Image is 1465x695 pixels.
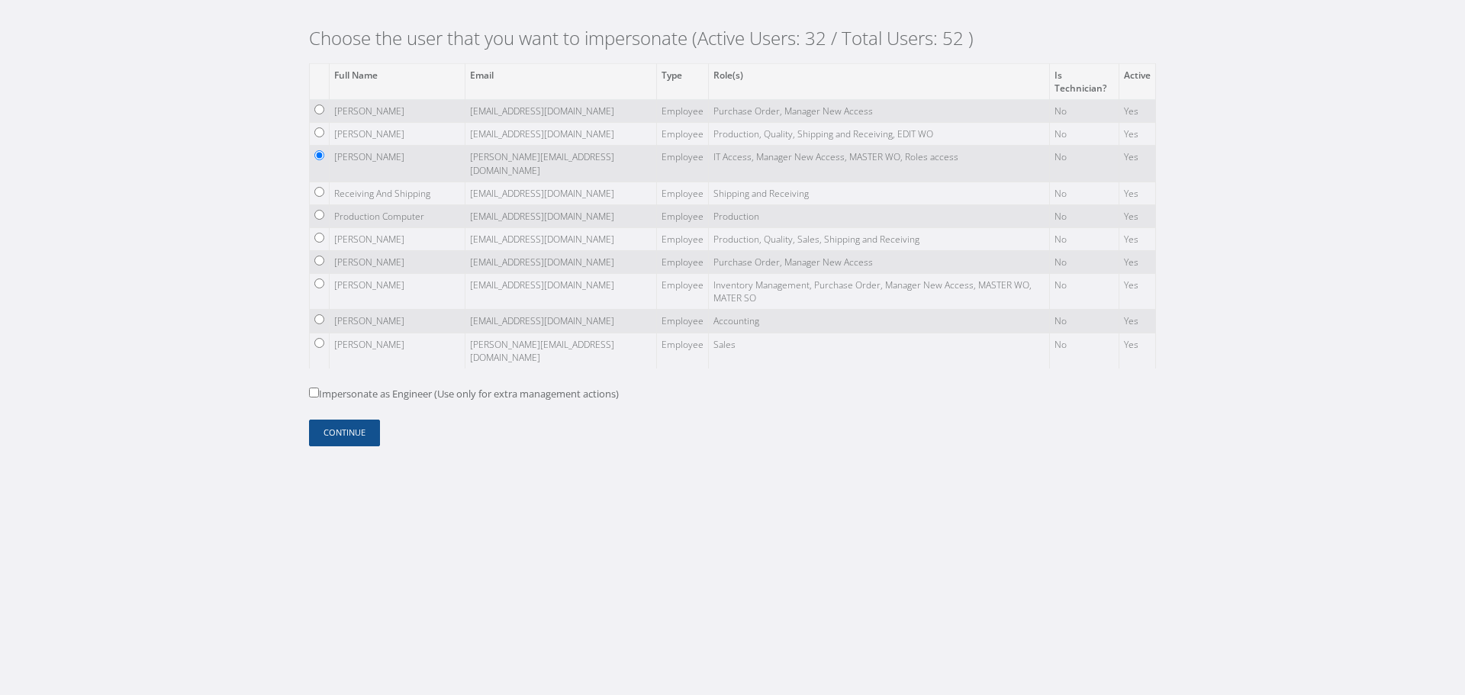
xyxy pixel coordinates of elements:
td: Employee [657,310,709,333]
td: [EMAIL_ADDRESS][DOMAIN_NAME] [465,182,657,204]
td: [EMAIL_ADDRESS][DOMAIN_NAME] [465,310,657,333]
td: Employee [657,100,709,123]
td: Yes [1119,310,1155,333]
td: Production Computer [330,204,465,227]
td: [PERSON_NAME] [330,100,465,123]
td: Employee [657,146,709,182]
input: Impersonate as Engineer (Use only for extra management actions) [309,388,319,397]
td: No [1049,204,1119,227]
th: Full Name [330,63,465,99]
td: Employee [657,227,709,250]
td: Yes [1119,182,1155,204]
td: [EMAIL_ADDRESS][DOMAIN_NAME] [465,123,657,146]
label: Impersonate as Engineer (Use only for extra management actions) [309,387,619,402]
h2: Choose the user that you want to impersonate (Active Users: 32 / Total Users: 52 ) [309,27,1156,50]
td: Employee [657,274,709,310]
td: Purchase Order, Manager New Access [709,100,1050,123]
td: Employee [657,251,709,274]
td: No [1049,100,1119,123]
td: Accounting [709,310,1050,333]
td: Yes [1119,100,1155,123]
td: No [1049,182,1119,204]
td: [PERSON_NAME] [330,333,465,368]
th: Is Technician? [1049,63,1119,99]
th: Role(s) [709,63,1050,99]
td: [PERSON_NAME] [330,146,465,182]
td: Sales [709,333,1050,368]
td: Production, Quality, Sales, Shipping and Receiving [709,227,1050,250]
td: Receiving And Shipping [330,182,465,204]
td: Employee [657,182,709,204]
td: [PERSON_NAME] [330,310,465,333]
td: [PERSON_NAME] [330,227,465,250]
td: No [1049,251,1119,274]
td: [EMAIL_ADDRESS][DOMAIN_NAME] [465,204,657,227]
td: Yes [1119,333,1155,368]
td: Employee [657,204,709,227]
td: No [1049,227,1119,250]
th: Type [657,63,709,99]
td: No [1049,310,1119,333]
td: No [1049,333,1119,368]
td: [PERSON_NAME] [330,123,465,146]
th: Email [465,63,657,99]
td: IT Access, Manager New Access, MASTER WO, Roles access [709,146,1050,182]
td: No [1049,123,1119,146]
td: [PERSON_NAME][EMAIL_ADDRESS][DOMAIN_NAME] [465,333,657,368]
td: Production, Quality, Shipping and Receiving, EDIT WO [709,123,1050,146]
td: [PERSON_NAME][EMAIL_ADDRESS][DOMAIN_NAME] [465,146,657,182]
td: Employee [657,333,709,368]
td: [PERSON_NAME] [330,251,465,274]
td: Yes [1119,204,1155,227]
td: Inventory Management, Purchase Order, Manager New Access, MASTER WO, MATER SO [709,274,1050,310]
td: Yes [1119,146,1155,182]
td: Production [709,204,1050,227]
td: No [1049,146,1119,182]
td: [PERSON_NAME] [330,274,465,310]
td: [EMAIL_ADDRESS][DOMAIN_NAME] [465,274,657,310]
td: Yes [1119,227,1155,250]
td: Yes [1119,274,1155,310]
td: Employee [657,123,709,146]
td: Purchase Order, Manager New Access [709,251,1050,274]
button: Continue [309,420,380,446]
td: [EMAIL_ADDRESS][DOMAIN_NAME] [465,227,657,250]
td: [EMAIL_ADDRESS][DOMAIN_NAME] [465,100,657,123]
td: No [1049,274,1119,310]
td: [EMAIL_ADDRESS][DOMAIN_NAME] [465,251,657,274]
td: Yes [1119,123,1155,146]
td: Shipping and Receiving [709,182,1050,204]
th: Active [1119,63,1155,99]
td: Yes [1119,251,1155,274]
